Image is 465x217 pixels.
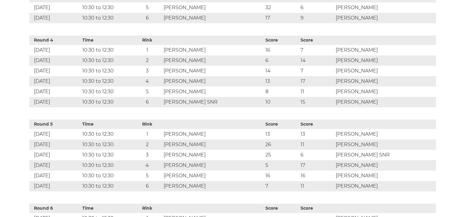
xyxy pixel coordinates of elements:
[264,150,299,160] td: 25
[162,13,264,23] td: [PERSON_NAME]
[29,129,81,139] td: [DATE]
[132,181,162,191] td: 6
[299,160,334,171] td: 17
[162,76,264,86] td: [PERSON_NAME]
[299,86,334,97] td: 11
[299,204,334,213] th: Score
[162,129,264,139] td: [PERSON_NAME]
[299,120,334,129] th: Score
[132,45,162,55] td: 1
[162,45,264,55] td: [PERSON_NAME]
[81,139,132,150] td: 10:30 to 12:30
[81,2,132,13] td: 10:30 to 12:30
[334,150,436,160] td: [PERSON_NAME] SNR
[264,97,299,107] td: 10
[162,171,264,181] td: [PERSON_NAME]
[334,160,436,171] td: [PERSON_NAME]
[334,66,436,76] td: [PERSON_NAME]
[162,139,264,150] td: [PERSON_NAME]
[132,35,162,45] th: Rink
[132,171,162,181] td: 5
[132,97,162,107] td: 6
[334,129,436,139] td: [PERSON_NAME]
[162,160,264,171] td: [PERSON_NAME]
[81,66,132,76] td: 10:30 to 12:30
[162,66,264,76] td: [PERSON_NAME]
[29,150,81,160] td: [DATE]
[334,139,436,150] td: [PERSON_NAME]
[264,13,299,23] td: 17
[264,45,299,55] td: 16
[299,97,334,107] td: 15
[264,55,299,66] td: 6
[299,35,334,45] th: Score
[334,13,436,23] td: [PERSON_NAME]
[162,150,264,160] td: [PERSON_NAME]
[334,171,436,181] td: [PERSON_NAME]
[264,129,299,139] td: 13
[81,35,132,45] th: Time
[29,139,81,150] td: [DATE]
[132,129,162,139] td: 1
[334,86,436,97] td: [PERSON_NAME]
[29,45,81,55] td: [DATE]
[299,66,334,76] td: 7
[81,55,132,66] td: 10:30 to 12:30
[81,129,132,139] td: 10:30 to 12:30
[132,150,162,160] td: 3
[299,2,334,13] td: 6
[334,76,436,86] td: [PERSON_NAME]
[334,181,436,191] td: [PERSON_NAME]
[132,120,162,129] th: Rink
[264,66,299,76] td: 14
[29,171,81,181] td: [DATE]
[81,204,132,213] th: Time
[81,150,132,160] td: 10:30 to 12:30
[132,13,162,23] td: 6
[299,171,334,181] td: 16
[81,160,132,171] td: 10:30 to 12:30
[29,13,81,23] td: [DATE]
[264,204,299,213] th: Score
[162,55,264,66] td: [PERSON_NAME]
[299,139,334,150] td: 11
[81,171,132,181] td: 10:30 to 12:30
[299,181,334,191] td: 11
[264,86,299,97] td: 8
[29,66,81,76] td: [DATE]
[299,55,334,66] td: 14
[162,2,264,13] td: [PERSON_NAME]
[299,76,334,86] td: 17
[264,171,299,181] td: 16
[29,86,81,97] td: [DATE]
[162,97,264,107] td: [PERSON_NAME] SNR
[29,55,81,66] td: [DATE]
[132,66,162,76] td: 3
[299,13,334,23] td: 9
[334,55,436,66] td: [PERSON_NAME]
[162,86,264,97] td: [PERSON_NAME]
[132,55,162,66] td: 2
[81,86,132,97] td: 10:30 to 12:30
[81,181,132,191] td: 10:30 to 12:30
[81,97,132,107] td: 10:30 to 12:30
[29,181,81,191] td: [DATE]
[162,181,264,191] td: [PERSON_NAME]
[264,181,299,191] td: 7
[334,2,436,13] td: [PERSON_NAME]
[264,2,299,13] td: 32
[132,139,162,150] td: 2
[299,45,334,55] td: 7
[29,97,81,107] td: [DATE]
[299,129,334,139] td: 13
[264,35,299,45] th: Score
[264,160,299,171] td: 5
[264,139,299,150] td: 26
[132,86,162,97] td: 5
[334,45,436,55] td: [PERSON_NAME]
[29,120,81,129] th: Round 5
[132,2,162,13] td: 5
[81,45,132,55] td: 10:30 to 12:30
[132,76,162,86] td: 4
[29,2,81,13] td: [DATE]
